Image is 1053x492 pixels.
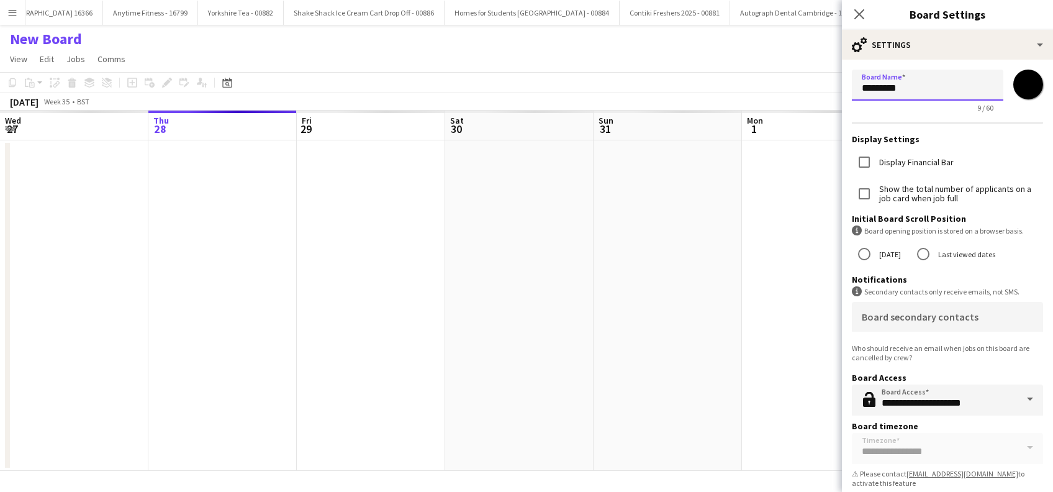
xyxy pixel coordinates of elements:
h3: Board Settings [842,6,1053,22]
button: Anytime Fitness - 16799 [103,1,198,25]
span: Edit [40,53,54,65]
h3: Display Settings [852,134,1043,145]
span: 9 / 60 [967,103,1003,112]
span: 31 [597,122,613,136]
div: Board opening position is stored on a browser basis. [852,225,1043,236]
span: Sun [599,115,613,126]
button: Yorkshire Tea - 00882 [198,1,284,25]
span: Comms [97,53,125,65]
button: Homes for Students [GEOGRAPHIC_DATA] - 00884 [445,1,620,25]
h1: New Board [10,30,82,48]
span: Sat [450,115,464,126]
h3: Board Access [852,372,1043,383]
label: [DATE] [877,245,901,264]
mat-label: Board secondary contacts [862,311,978,323]
div: ⚠ Please contact to activate this feature [852,469,1043,488]
span: 30 [448,122,464,136]
label: Show the total number of applicants on a job card when job full [877,184,1043,203]
span: 28 [151,122,169,136]
label: Display Financial Bar [877,158,954,167]
span: Jobs [66,53,85,65]
div: Who should receive an email when jobs on this board are cancelled by crew? [852,344,1043,362]
a: [EMAIL_ADDRESS][DOMAIN_NAME] [906,469,1018,478]
button: Shake Shack Ice Cream Cart Drop Off - 00886 [284,1,445,25]
label: Last viewed dates [936,245,995,264]
a: Jobs [61,51,90,67]
span: Thu [153,115,169,126]
button: Contiki Freshers 2025 - 00881 [620,1,730,25]
a: View [5,51,32,67]
span: Wed [5,115,21,126]
span: Fri [302,115,312,126]
div: BST [77,97,89,106]
a: Edit [35,51,59,67]
span: 29 [300,122,312,136]
h3: Initial Board Scroll Position [852,213,1043,224]
div: [DATE] [10,96,38,108]
button: Autograph Dental Cambridge - 16724 [730,1,867,25]
h3: Notifications [852,274,1043,285]
div: Settings [842,30,1053,60]
span: Week 35 [41,97,72,106]
h3: Board timezone [852,421,1043,432]
span: 1 [745,122,763,136]
div: Secondary contacts only receive emails, not SMS. [852,286,1043,297]
a: Comms [93,51,130,67]
span: View [10,53,27,65]
span: 27 [3,122,21,136]
span: Mon [747,115,763,126]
